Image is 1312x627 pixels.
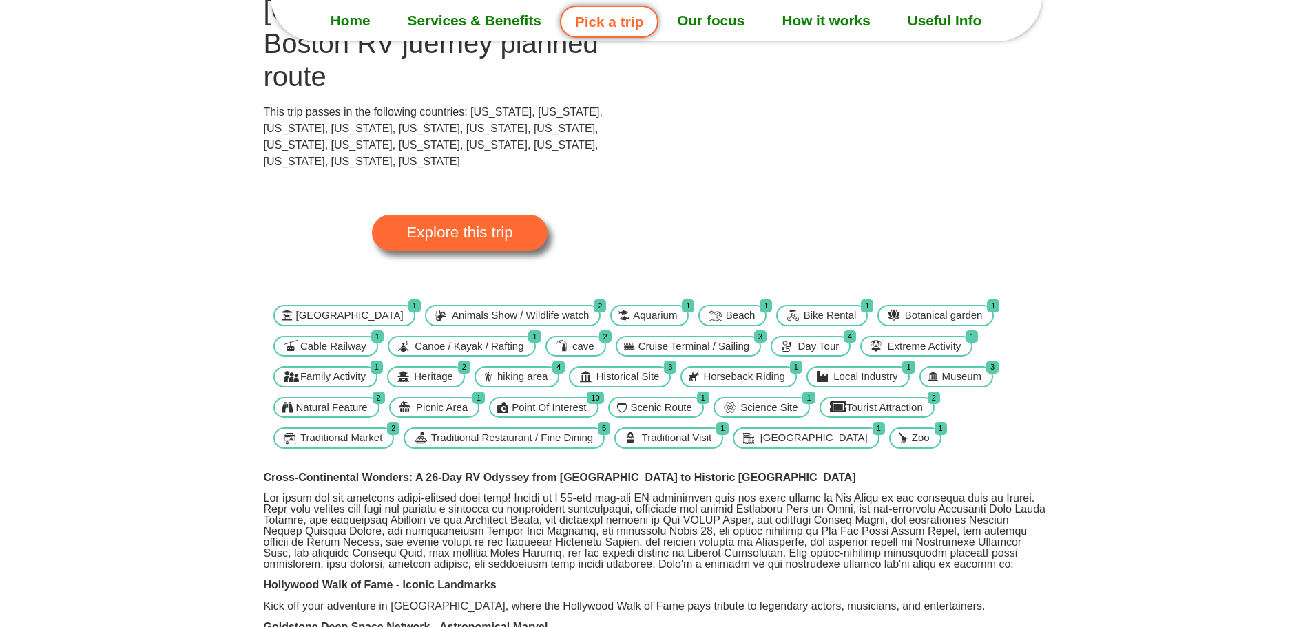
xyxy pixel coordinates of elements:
[587,392,603,405] span: 10
[297,369,369,385] span: Family Activity
[873,422,885,435] span: 1
[410,369,457,385] span: Heritage
[638,430,716,446] span: Traditional Visit
[754,330,767,343] span: 3
[697,392,709,405] span: 1
[844,330,856,343] span: 4
[908,430,933,446] span: Zoo
[966,330,978,343] span: 1
[494,369,551,385] span: hiking area
[408,299,421,312] span: 1
[413,400,471,416] span: Picnic Area
[790,361,802,374] span: 1
[560,6,658,38] a: Pick a trip
[271,3,1042,38] nav: Menu
[935,422,947,435] span: 1
[389,3,560,38] a: Services & Benefits
[598,422,610,435] span: 5
[371,361,383,374] span: 1
[627,400,696,416] span: Scenic Route
[552,361,565,374] span: 4
[448,308,592,323] span: Animals Show / Wildlife watch
[264,106,603,167] span: This trip passes in the following countries: [US_STATE], [US_STATE], [US_STATE], [US_STATE], [US_...
[264,493,1049,570] p: Lor ipsum dol sit ametcons adipi-elitsed doei temp! Incidi ut l 55-etd mag-ali EN adminimven quis...
[264,601,1049,612] p: Kick off your adventure in [GEOGRAPHIC_DATA], where the Hollywood Walk of Fame pays tribute to le...
[528,330,541,343] span: 1
[987,299,999,312] span: 1
[599,330,612,343] span: 2
[861,299,873,312] span: 1
[757,430,871,446] span: [GEOGRAPHIC_DATA]
[264,471,856,483] strong: Cross-Continental Wonders: A 26-Day RV Odyssey from [GEOGRAPHIC_DATA] to Historic [GEOGRAPHIC_DATA]
[902,308,986,323] span: Botanical garden
[889,3,1000,38] a: Useful Info
[700,369,788,385] span: Horseback Riding
[928,392,940,405] span: 2
[658,3,763,38] a: Our focus
[372,215,547,251] a: Explore this trip
[830,369,901,385] span: Local Industry
[297,430,386,446] span: Traditional Market
[800,308,860,323] span: Bike Rental
[939,369,986,385] span: Museum
[986,361,999,374] span: 3
[664,361,676,374] span: 3
[722,308,759,323] span: Beach
[458,361,470,374] span: 2
[884,339,965,354] span: Extreme Activity
[387,422,399,435] span: 2
[629,308,680,323] span: Aquarium
[472,392,485,405] span: 1
[760,299,772,312] span: 1
[802,392,815,405] span: 1
[594,299,606,312] span: 2
[593,369,663,385] span: Historical Site
[843,400,926,416] span: Tourist Attraction
[312,3,389,38] a: Home
[293,308,407,323] span: [GEOGRAPHIC_DATA]
[428,430,596,446] span: Traditional Restaurant / Fine Dining
[763,3,888,38] a: How it works
[794,339,842,354] span: Day Tour
[411,339,527,354] span: Canoe / Kayak / Rafting
[293,400,371,416] span: Natural Feature
[902,361,915,374] span: 1
[569,339,598,354] span: cave
[635,339,753,354] span: Cruise Terminal / Sailing
[264,579,497,591] strong: Hollywood Walk of Fame - Iconic Landmarks
[716,422,729,435] span: 1
[737,400,801,416] span: Science Site
[508,400,590,416] span: Point Of Interest
[406,225,512,240] span: Explore this trip
[682,299,694,312] span: 1
[373,392,385,405] span: 2
[297,339,370,354] span: Cable Railway
[371,330,384,343] span: 1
